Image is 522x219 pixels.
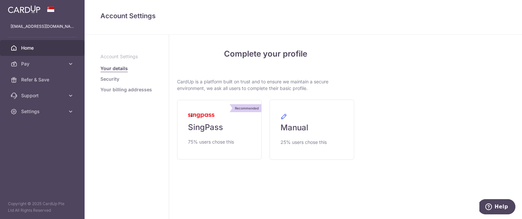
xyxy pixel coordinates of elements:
[188,113,214,118] img: MyInfoLogo
[21,45,65,51] span: Home
[21,61,65,67] span: Pay
[177,78,354,92] p: CardUp is a platform built on trust and to ensure we maintain a secure environment, we ask all us...
[100,86,152,93] a: Your billing addresses
[21,92,65,99] span: Support
[177,100,262,159] a: Recommended SingPass 75% users chose this
[177,48,354,60] h4: Complete your profile
[270,100,354,160] a: Manual 25% users chose this
[100,76,119,82] a: Security
[21,76,65,83] span: Refer & Save
[100,11,506,21] h4: Account Settings
[280,138,327,146] span: 25% users chose this
[232,104,261,112] div: Recommended
[188,122,223,133] span: SingPass
[8,5,40,13] img: CardUp
[280,122,308,133] span: Manual
[21,108,65,115] span: Settings
[15,5,29,11] span: Help
[100,53,153,60] p: Account Settings
[188,138,234,146] span: 75% users chose this
[11,23,74,30] p: [EMAIL_ADDRESS][DOMAIN_NAME]
[479,199,515,216] iframe: Opens a widget where you can find more information
[100,65,128,72] a: Your details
